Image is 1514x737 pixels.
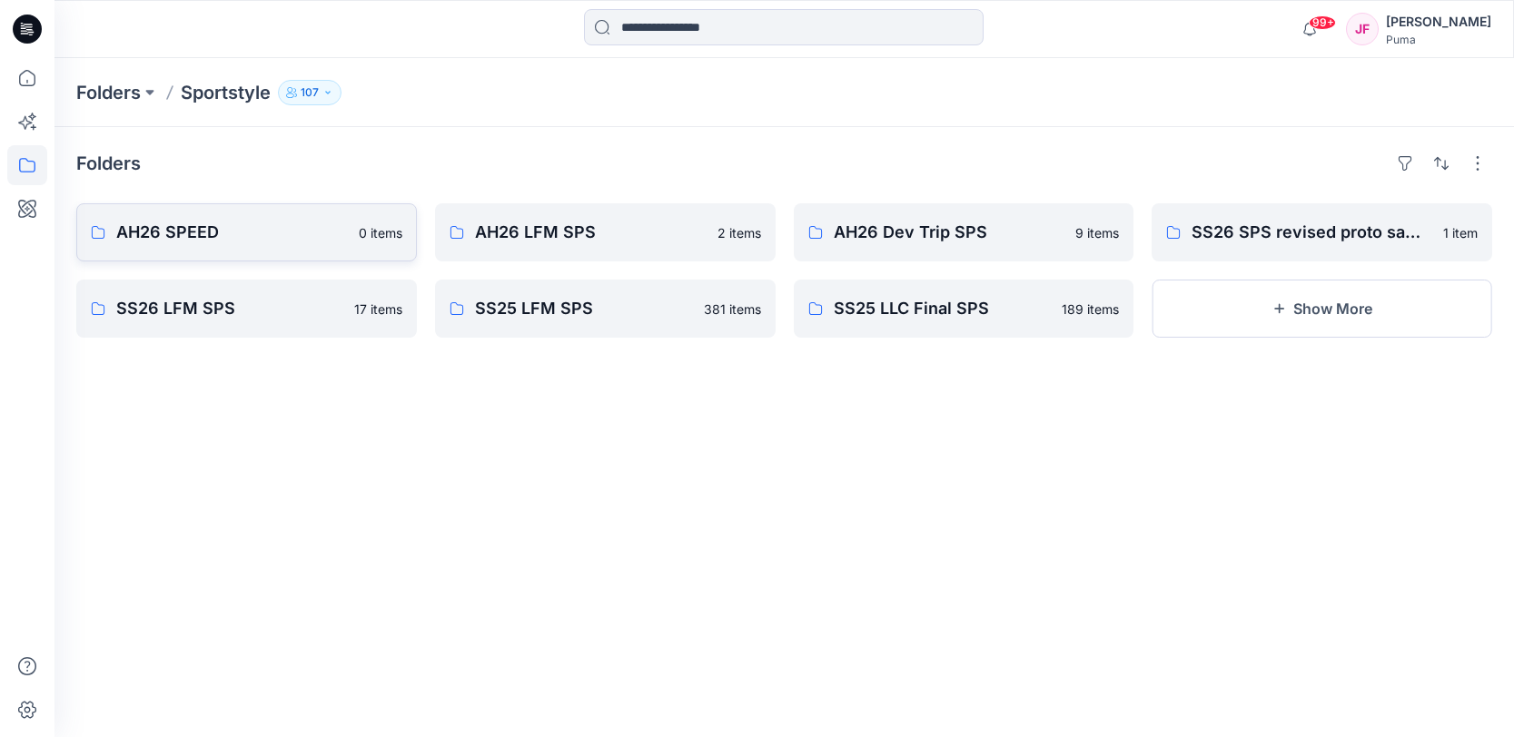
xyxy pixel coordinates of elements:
a: SS25 LFM SPS381 items [435,280,776,338]
a: AH26 LFM SPS2 items [435,203,776,261]
a: SS25 LLC Final SPS189 items [794,280,1134,338]
a: AH26 Dev Trip SPS9 items [794,203,1134,261]
p: SS25 LLC Final SPS [834,296,1052,321]
p: AH26 LFM SPS [475,220,707,245]
p: 0 items [359,223,402,242]
p: 189 items [1062,300,1119,319]
p: SS25 LFM SPS [475,296,693,321]
a: SS26 LFM SPS17 items [76,280,417,338]
button: 107 [278,80,341,105]
p: SS26 SPS revised proto sample [1192,220,1432,245]
a: SS26 SPS revised proto sample1 item [1152,203,1492,261]
span: 99+ [1309,15,1336,30]
p: Sportstyle [181,80,271,105]
p: 107 [301,83,319,103]
h4: Folders [76,152,141,174]
p: 2 items [717,223,761,242]
p: 1 item [1443,223,1478,242]
p: AH26 SPEED [116,220,348,245]
p: 17 items [354,300,402,319]
p: AH26 Dev Trip SPS [834,220,1065,245]
a: Folders [76,80,141,105]
button: Show More [1152,280,1492,338]
div: JF [1346,13,1379,45]
a: AH26 SPEED0 items [76,203,417,261]
div: [PERSON_NAME] [1386,11,1491,33]
p: 381 items [704,300,761,319]
p: SS26 LFM SPS [116,296,343,321]
div: Puma [1386,33,1491,46]
p: 9 items [1075,223,1119,242]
